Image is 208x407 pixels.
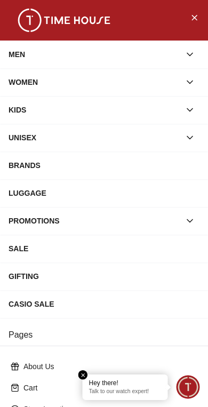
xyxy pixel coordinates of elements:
[89,388,162,396] p: Talk to our watch expert!
[9,211,180,230] div: PROMOTIONS
[9,73,180,92] div: WOMEN
[9,239,199,258] div: SALE
[186,9,203,26] button: Close Menu
[9,156,199,175] div: BRANDS
[78,370,88,380] em: Close tooltip
[9,294,199,314] div: CASIO SALE
[23,382,193,393] p: Cart
[9,183,199,203] div: LUGGAGE
[11,9,117,32] img: ...
[9,128,180,147] div: UNISEX
[177,376,200,399] div: Chat Widget
[23,361,193,372] p: About Us
[9,100,180,119] div: KIDS
[9,45,180,64] div: MEN
[89,379,162,387] div: Hey there!
[9,267,199,286] div: GIFTING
